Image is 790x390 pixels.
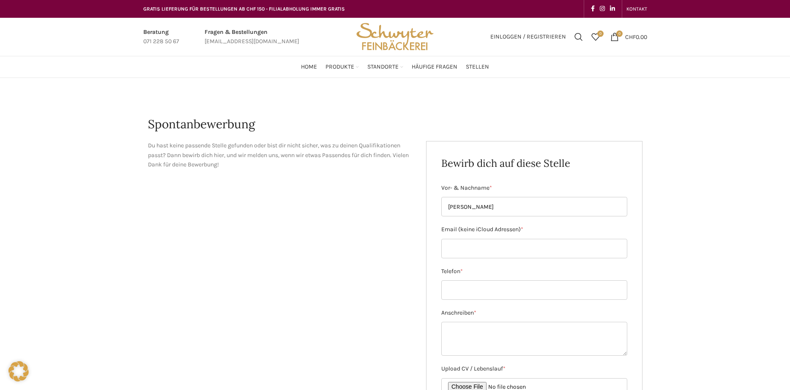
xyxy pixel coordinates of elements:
[412,58,457,75] a: Häufige Fragen
[143,6,345,12] span: GRATIS LIEFERUNG FÜR BESTELLUNGEN AB CHF 150 - FILIALABHOLUNG IMMER GRATIS
[625,33,636,40] span: CHF
[597,30,604,37] span: 0
[412,63,457,71] span: Häufige Fragen
[148,116,642,133] h1: Spontanbewerbung
[301,58,317,75] a: Home
[466,63,489,71] span: Stellen
[325,63,354,71] span: Produkte
[353,33,436,40] a: Site logo
[597,3,607,15] a: Instagram social link
[616,30,623,37] span: 0
[466,58,489,75] a: Stellen
[588,3,597,15] a: Facebook social link
[205,28,299,47] a: Infobox link
[301,63,317,71] span: Home
[367,58,403,75] a: Standorte
[587,28,604,45] a: 0
[441,156,627,171] h2: Bewirb dich auf diese Stelle
[490,34,566,40] span: Einloggen / Registrieren
[622,0,651,17] div: Secondary navigation
[626,0,647,17] a: KONTAKT
[139,58,651,75] div: Main navigation
[570,28,587,45] a: Suchen
[143,28,179,47] a: Infobox link
[441,308,627,318] label: Anschreiben
[626,6,647,12] span: KONTAKT
[325,58,359,75] a: Produkte
[607,3,618,15] a: Linkedin social link
[625,33,647,40] bdi: 0.00
[486,28,570,45] a: Einloggen / Registrieren
[587,28,604,45] div: Meine Wunschliste
[441,183,627,193] label: Vor- & Nachname
[367,63,399,71] span: Standorte
[441,225,627,234] label: Email (keine iCloud Adressen)
[606,28,651,45] a: 0 CHF0.00
[148,141,414,169] p: Du hast keine passende Stelle gefunden oder bist dir nicht sicher, was zu deinen Qualifikationen ...
[441,267,627,276] label: Telefon
[441,364,627,373] label: Upload CV / Lebenslauf
[353,18,436,56] img: Bäckerei Schwyter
